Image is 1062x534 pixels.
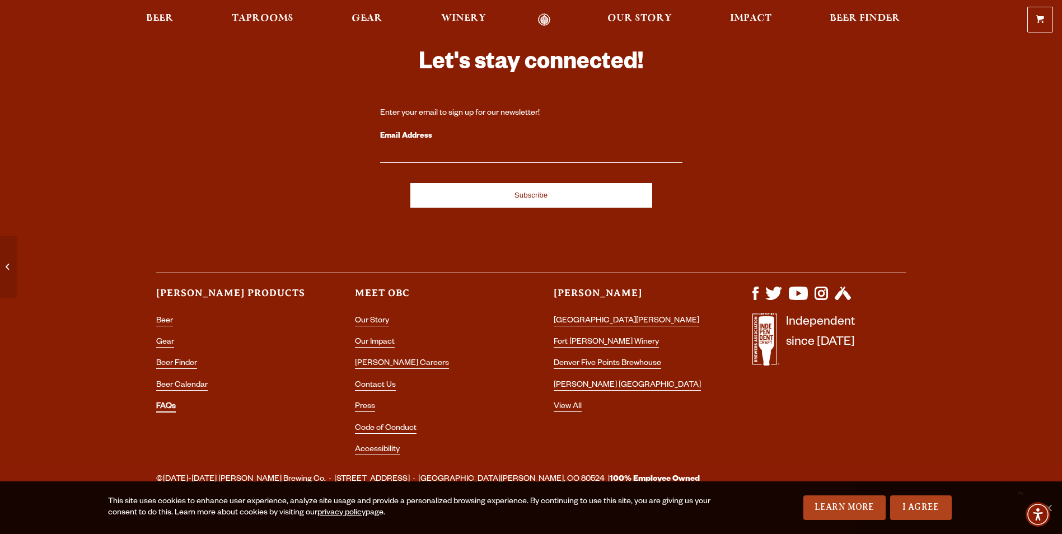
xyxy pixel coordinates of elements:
a: Our Story [355,317,389,326]
h3: [PERSON_NAME] [554,287,708,310]
a: Scroll to top [1006,478,1034,506]
a: Our Story [600,13,679,26]
a: Visit us on Instagram [815,294,828,303]
p: Independent since [DATE] [786,313,855,372]
span: Taprooms [232,14,293,23]
a: [PERSON_NAME] Careers [355,359,449,369]
a: Taprooms [224,13,301,26]
a: Accessibility [355,446,400,455]
h3: Let's stay connected! [380,48,682,81]
a: Beer Finder [156,359,197,369]
a: Beer [139,13,181,26]
a: Fort [PERSON_NAME] Winery [554,338,659,348]
a: View All [554,402,582,412]
a: Visit us on X (formerly Twitter) [765,294,782,303]
a: Impact [723,13,779,26]
h3: [PERSON_NAME] Products [156,287,310,310]
a: [PERSON_NAME] [GEOGRAPHIC_DATA] [554,381,701,391]
a: Press [355,402,375,412]
input: Subscribe [410,183,652,208]
h3: Meet OBC [355,287,509,310]
a: Beer Finder [822,13,907,26]
a: FAQs [156,402,176,413]
a: Beer [156,317,173,326]
span: Impact [730,14,771,23]
div: This site uses cookies to enhance user experience, analyze site usage and provide a personalized ... [108,496,712,519]
div: Enter your email to sign up for our newsletter! [380,108,682,119]
a: Our Impact [355,338,395,348]
a: Visit us on YouTube [789,294,808,303]
span: ©[DATE]-[DATE] [PERSON_NAME] Brewing Co. · [STREET_ADDRESS] · [GEOGRAPHIC_DATA][PERSON_NAME], CO ... [156,472,700,487]
a: Beer Calendar [156,381,208,391]
span: Beer Finder [830,14,900,23]
a: Winery [434,13,493,26]
a: Contact Us [355,381,396,391]
a: Gear [156,338,174,348]
a: privacy policy [317,509,366,518]
span: Beer [146,14,174,23]
a: Visit us on Untappd [835,294,851,303]
a: Visit us on Facebook [752,294,759,303]
a: I Agree [890,495,952,520]
a: Learn More [803,495,886,520]
a: Gear [344,13,390,26]
span: Gear [352,14,382,23]
span: Winery [441,14,486,23]
strong: 100% Employee Owned [610,475,700,484]
a: Odell Home [523,13,565,26]
div: Accessibility Menu [1026,502,1050,527]
a: Denver Five Points Brewhouse [554,359,661,369]
span: Our Story [607,14,672,23]
label: Email Address [380,129,682,144]
a: [GEOGRAPHIC_DATA][PERSON_NAME] [554,317,699,326]
a: Code of Conduct [355,424,417,434]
